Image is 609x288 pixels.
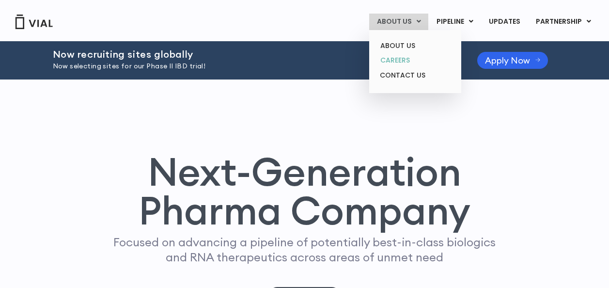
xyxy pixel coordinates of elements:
span: Apply Now [485,57,530,64]
a: PARTNERSHIPMenu Toggle [528,14,599,30]
a: PIPELINEMenu Toggle [429,14,481,30]
a: Apply Now [477,52,548,69]
a: ABOUT US [373,38,457,53]
p: Focused on advancing a pipeline of potentially best-in-class biologics and RNA therapeutics acros... [109,235,500,265]
h1: Next-Generation Pharma Company [95,152,515,230]
a: CONTACT US [373,68,457,83]
a: CAREERS [373,53,457,68]
a: UPDATES [481,14,528,30]
a: ABOUT USMenu Toggle [369,14,428,30]
p: Now selecting sites for our Phase II IBD trial! [53,61,453,72]
img: Vial Logo [15,15,53,29]
h2: Now recruiting sites globally [53,49,453,60]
